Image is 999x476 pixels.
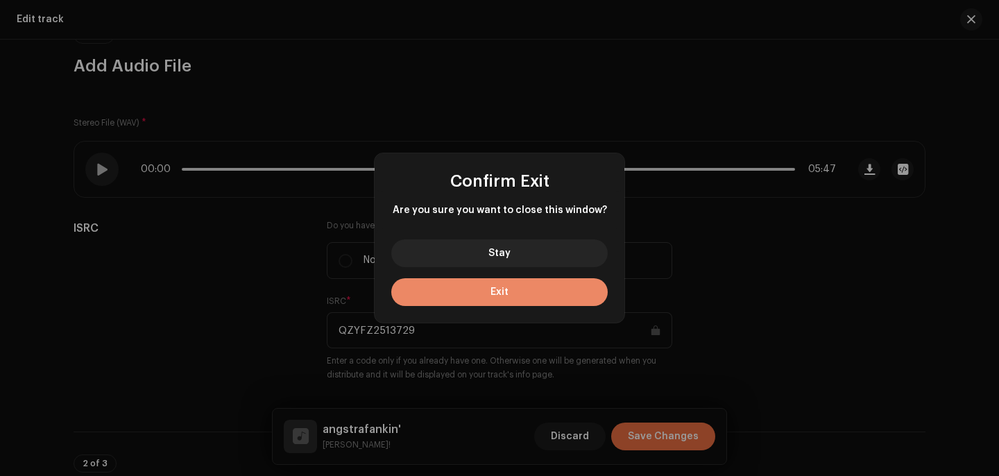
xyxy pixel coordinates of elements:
span: Are you sure you want to close this window? [391,203,608,217]
span: Confirm Exit [450,173,549,189]
button: Stay [391,239,608,267]
span: Stay [488,248,511,258]
button: Exit [391,278,608,306]
span: Exit [490,287,509,297]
